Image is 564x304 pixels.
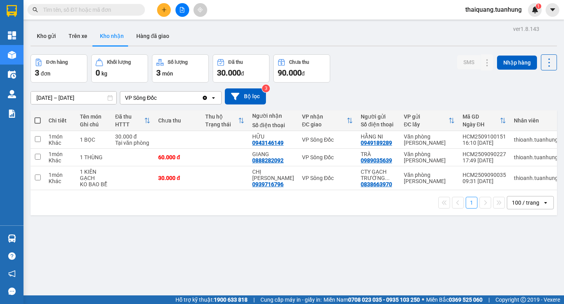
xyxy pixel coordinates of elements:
button: Trên xe [62,27,94,45]
button: Đã thu30.000đ [213,54,269,83]
div: Số lượng [168,59,188,65]
span: 1 [537,4,540,9]
div: Đã thu [228,59,243,65]
div: Người nhận [252,113,294,119]
div: HỮU [252,133,294,140]
div: ver 1.8.143 [513,25,539,33]
div: 1 BỌC [80,137,107,143]
li: 02839.63.63.63 [4,27,149,37]
div: Số điện thoại [252,122,294,128]
div: HTTT [115,121,144,128]
img: warehouse-icon [8,90,16,98]
img: warehouse-icon [8,70,16,79]
svg: Clear value [202,95,208,101]
strong: 0708 023 035 - 0935 103 250 [348,297,420,303]
div: 1 KIÊN GẠCH [80,169,107,181]
span: file-add [179,7,185,13]
div: Trạng thái [205,121,238,128]
span: đ [302,70,305,77]
button: Bộ lọc [225,88,266,104]
span: thaiquang.tuanhung [459,5,528,14]
div: CHỊ HƯƠNG [252,169,294,181]
div: 60.000 đ [158,154,197,160]
button: file-add [175,3,189,17]
div: Văn phòng [PERSON_NAME] [404,133,455,146]
span: Cung cấp máy in - giấy in: [260,295,322,304]
button: Đơn hàng3đơn [31,54,87,83]
div: 0838663970 [361,181,392,187]
span: 3 [156,68,161,77]
span: 90.000 [278,68,302,77]
div: Chi tiết [49,117,72,124]
strong: 1900 633 818 [214,297,248,303]
span: món [162,70,173,77]
span: aim [197,7,203,13]
span: phone [45,29,51,35]
span: notification [8,270,16,277]
button: caret-down [546,3,559,17]
img: solution-icon [8,110,16,118]
span: đơn [41,70,51,77]
div: Văn phòng [PERSON_NAME] [404,172,455,184]
div: TRÀ [361,151,396,157]
b: GỬI : VP Sông Đốc [4,49,94,62]
div: Khối lượng [107,59,131,65]
span: caret-down [549,6,556,13]
img: warehouse-icon [8,234,16,243]
div: 1 THÙNG [80,154,107,160]
button: Số lượng3món [152,54,209,83]
img: icon-new-feature [531,6,539,13]
span: Miền Bắc [426,295,483,304]
span: đ [241,70,244,77]
span: environment [45,19,51,25]
span: Hỗ trợ kỹ thuật: [175,295,248,304]
th: Toggle SortBy [201,110,248,131]
div: VP Sông Đốc [302,154,353,160]
div: Người gửi [361,113,396,120]
button: SMS [457,55,481,69]
div: VP Sông Đốc [125,94,157,102]
div: Khác [49,157,72,164]
img: warehouse-icon [8,51,16,59]
span: Miền Nam [324,295,420,304]
span: search [33,7,38,13]
div: 16:10 [DATE] [463,140,506,146]
div: 1 món [49,172,72,178]
span: 30.000 [217,68,241,77]
svg: open [210,95,217,101]
button: Kho gửi [31,27,62,45]
div: Nhân viên [514,117,558,124]
div: VP Sông Đốc [302,137,353,143]
div: 30.000 đ [158,175,197,181]
sup: 1 [536,4,541,9]
div: 1 món [49,151,72,157]
div: VP Sông Đốc [302,175,353,181]
div: 1 món [49,133,72,140]
div: Ghi chú [80,121,107,128]
button: Khối lượng0kg [91,54,148,83]
span: ... [385,175,390,181]
button: Kho nhận [94,27,130,45]
div: 0949189289 [361,140,392,146]
li: 85 [PERSON_NAME] [4,17,149,27]
div: HCM2509100151 [463,133,506,140]
div: GIANG [252,151,294,157]
div: Chưa thu [289,59,309,65]
div: Mã GD [463,113,500,120]
div: ĐC lấy [404,121,448,128]
input: Select a date range. [31,92,116,104]
div: 17:49 [DATE] [463,157,506,164]
div: Khác [49,178,72,184]
sup: 3 [262,85,270,92]
div: 0989035639 [361,157,392,164]
span: | [253,295,255,304]
span: 0 [96,68,100,77]
span: plus [161,7,167,13]
div: VP nhận [302,113,347,120]
div: 30.000 đ [115,133,150,140]
button: Chưa thu90.000đ [273,54,330,83]
th: Toggle SortBy [298,110,357,131]
input: Tìm tên, số ĐT hoặc mã đơn [43,5,136,14]
span: ⚪️ [422,298,424,301]
div: Đã thu [115,113,144,120]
